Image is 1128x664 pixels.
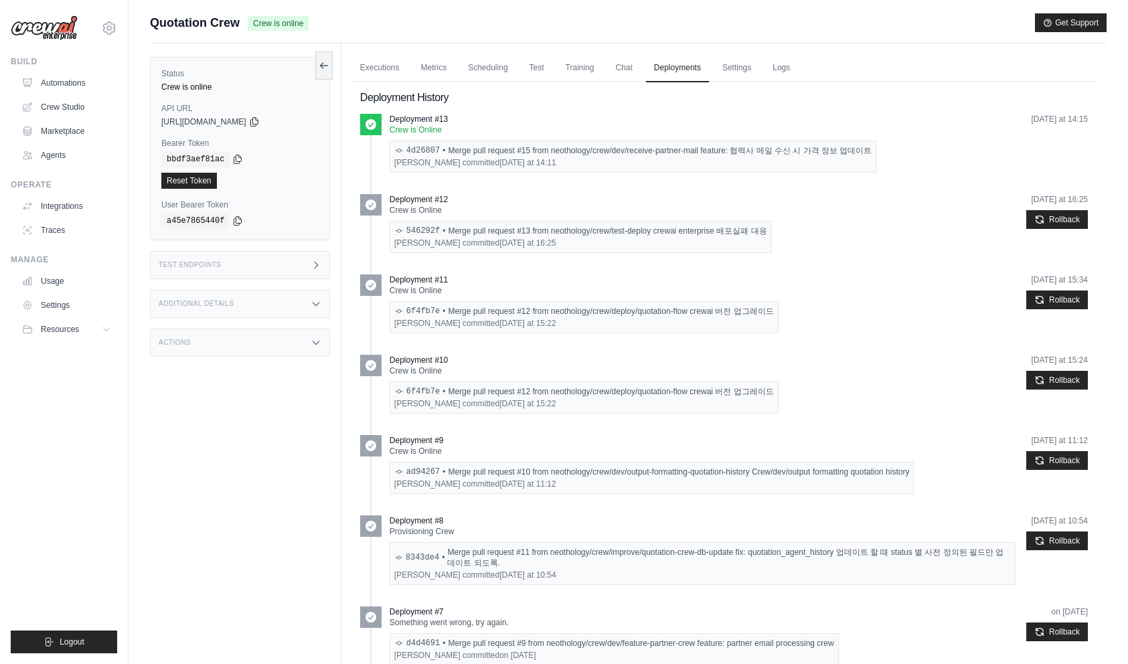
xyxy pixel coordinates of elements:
a: Settings [714,54,759,82]
a: d4d4691 [406,638,440,649]
button: Rollback [1026,210,1088,229]
code: bbdf3aef81ac [161,151,230,167]
a: Scheduling [460,54,515,82]
div: Merge pull request #9 from neothology/crew/dev/feature-partner-crew feature: partner email proces... [394,638,834,649]
h2: Deployment History [360,90,1088,106]
p: Crew is Online [390,365,779,376]
time: August 20, 2025 at 10:54 GMT+9 [1032,516,1089,525]
img: Logo [11,15,78,41]
div: Merge pull request #13 from neothology/crew/test-deploy crewai enterprise 배포실패 대응 [394,226,767,236]
p: Deployment #12 [390,194,448,205]
a: 6f4fb7e [406,306,440,317]
div: [PERSON_NAME] committed [394,570,1011,580]
div: 채팅 위젯 [1061,600,1128,664]
code: a45e7865440f [161,213,230,229]
a: Settings [16,295,117,316]
span: Crew is online [248,16,309,31]
span: Quotation Crew [150,13,240,32]
a: 8343de4 [406,552,439,563]
a: 546292f [406,226,440,236]
p: Deployment #10 [390,355,448,365]
span: [URL][DOMAIN_NAME] [161,116,246,127]
time: August 20, 2025 at 16:25 GMT+9 [1032,195,1089,204]
span: • [442,226,445,236]
a: Chat [608,54,641,82]
div: Merge pull request #12 from neothology/crew/deploy/quotation-flow crewai 버전 업그레이드 [394,386,774,397]
div: [PERSON_NAME] committed [394,157,872,168]
a: Automations [16,72,117,94]
div: Merge pull request #12 from neothology/crew/deploy/quotation-flow crewai 버전 업그레이드 [394,306,774,317]
div: Manage [11,254,117,265]
div: Crew is online [161,82,319,92]
div: [PERSON_NAME] committed [394,398,774,409]
div: Merge pull request #15 from neothology/crew/dev/receive-partner-mail feature: 협력사 메일 수신 시 가격 정보 업데이트 [394,145,872,156]
a: Traces [16,220,117,241]
span: • [442,638,445,649]
p: Deployment #11 [390,274,448,285]
p: Deployment #8 [390,515,444,526]
div: [PERSON_NAME] committed [394,238,767,248]
div: Operate [11,179,117,190]
time: August 20, 2025 at 15:22 GMT+9 [499,319,556,328]
a: 6f4fb7e [406,386,440,397]
div: [PERSON_NAME] committed [394,650,834,661]
button: Rollback [1026,290,1088,309]
div: Merge pull request #10 from neothology/crew/dev/output-formatting-quotation-history Crew/dev/outp... [394,467,910,477]
button: Rollback [1026,451,1088,470]
time: August 21, 2025 at 14:15 GMT+9 [1032,114,1089,124]
time: August 21, 2025 at 14:11 GMT+9 [499,158,556,167]
a: Crew Studio [16,96,117,118]
time: August 20, 2025 at 11:12 GMT+9 [1032,436,1089,445]
button: Logout [11,631,117,653]
label: User Bearer Token [161,199,319,210]
a: Integrations [16,195,117,217]
span: • [442,145,445,156]
div: Merge pull request #11 from neothology/crew/improve/quotation-crew-db-update fix: quotation_agent... [394,547,1011,568]
a: Logs [764,54,798,82]
div: [PERSON_NAME] committed [394,318,774,329]
time: August 20, 2025 at 11:12 GMT+9 [499,479,556,489]
time: August 19, 2025 at 15:01 GMT+9 [1052,607,1088,616]
a: ad94267 [406,467,440,477]
label: Bearer Token [161,138,319,149]
p: Deployment #7 [390,606,444,617]
h3: Additional Details [159,300,234,308]
a: Usage [16,270,117,292]
p: Provisioning Crew [390,526,1016,537]
div: [PERSON_NAME] committed [394,479,910,489]
time: August 20, 2025 at 16:25 GMT+9 [499,238,556,248]
p: Crew is Online [390,124,877,135]
time: August 20, 2025 at 15:34 GMT+9 [1032,275,1089,284]
button: Rollback [1026,371,1088,390]
span: Resources [41,324,79,335]
span: • [442,306,445,317]
a: Reset Token [161,173,217,189]
p: Crew is Online [390,285,779,296]
p: Crew is Online [390,205,772,216]
time: August 20, 2025 at 15:22 GMT+9 [499,399,556,408]
a: Test [521,54,552,82]
h3: Test Endpoints [159,261,222,269]
span: Logout [60,637,84,647]
a: Deployments [646,54,709,82]
p: Crew is Online [390,446,914,456]
time: August 20, 2025 at 15:24 GMT+9 [1032,355,1089,365]
iframe: Chat Widget [1061,600,1128,664]
a: Agents [16,145,117,166]
p: Deployment #13 [390,114,448,124]
button: Rollback [1026,531,1088,550]
span: • [442,552,445,563]
label: API URL [161,103,319,114]
div: Build [11,56,117,67]
button: Resources [16,319,117,340]
a: Training [558,54,602,82]
p: Something went wrong, try again. [390,617,839,628]
a: Metrics [413,54,455,82]
time: August 20, 2025 at 10:54 GMT+9 [499,570,556,580]
a: Marketplace [16,120,117,142]
a: Executions [352,54,408,82]
label: Status [161,68,319,79]
p: Deployment #9 [390,435,444,446]
button: Rollback [1026,622,1088,641]
time: August 19, 2025 at 10:47 GMT+9 [499,651,536,660]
